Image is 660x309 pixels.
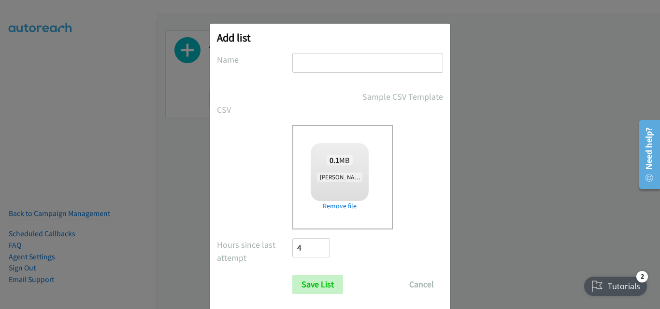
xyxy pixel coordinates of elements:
a: Sample CSV Template [362,90,443,103]
label: CSV [217,103,292,116]
label: Name [217,53,292,66]
a: Remove file [311,201,369,211]
iframe: Resource Center [632,116,660,193]
h2: Add list [217,31,443,44]
iframe: Checklist [578,267,653,302]
input: Save List [292,275,343,294]
label: Hours since last attempt [217,238,292,264]
button: Cancel [400,275,443,294]
strong: 0.1 [330,155,339,165]
span: MB [327,155,353,165]
span: [PERSON_NAME] + Dell Virtual Forum [DATE].csv [317,173,448,182]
